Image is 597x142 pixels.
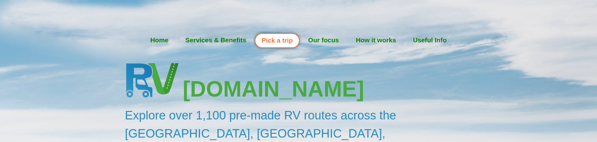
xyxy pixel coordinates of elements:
a: Pick a trip [255,33,300,48]
a: Useful Info [405,32,455,48]
h3: [DOMAIN_NAME] [183,78,483,100]
a: Home [142,32,177,48]
nav: Menu [117,32,480,48]
a: Services & Benefits [177,32,255,48]
a: Our focus [300,32,347,48]
a: How it works [347,32,404,48]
